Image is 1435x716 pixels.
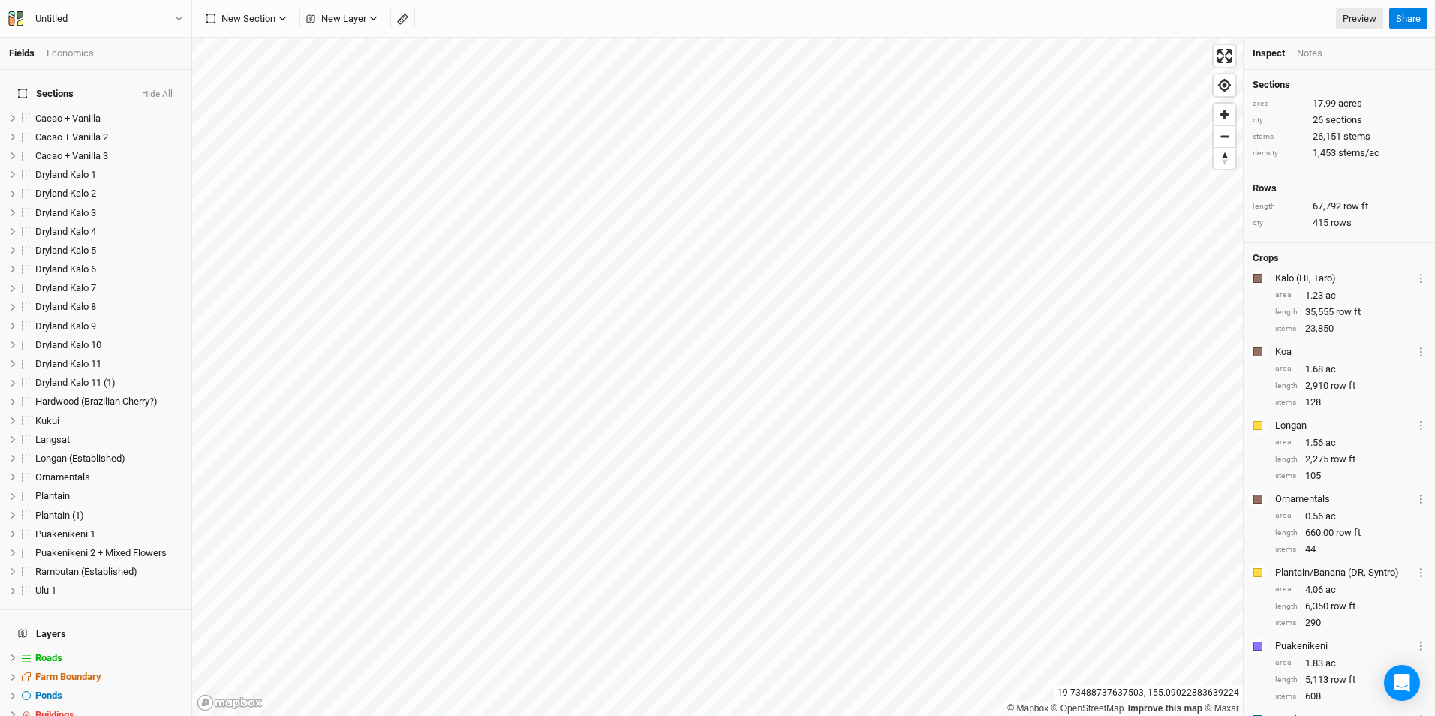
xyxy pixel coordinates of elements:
[35,226,182,238] div: Dryland Kalo 4
[1336,526,1361,540] span: row ft
[35,547,167,558] span: Puakenikeni 2 + Mixed Flowers
[1416,343,1426,360] button: Crop Usage
[8,11,184,27] button: Untitled
[35,282,182,294] div: Dryland Kalo 7
[1275,616,1426,630] div: 290
[1128,703,1202,714] a: Improve this map
[1331,379,1355,393] span: row ft
[35,377,182,389] div: Dryland Kalo 11 (1)
[35,263,96,275] span: Dryland Kalo 6
[35,453,182,465] div: Longan (Established)
[35,207,182,219] div: Dryland Kalo 3
[35,188,96,199] span: Dryland Kalo 2
[18,88,74,100] span: Sections
[1275,690,1426,703] div: 608
[35,113,101,124] span: Cacao + Vanilla
[306,11,366,26] span: New Layer
[1051,703,1124,714] a: OpenStreetMap
[200,8,293,30] button: New Section
[1325,289,1336,302] span: ac
[1275,272,1413,285] div: Kalo (HI, Taro)
[1343,130,1370,143] span: stems
[1253,201,1305,212] div: length
[35,415,182,427] div: Kukui
[1275,639,1413,653] div: Puakenikeni
[1275,510,1426,523] div: 0.56
[1331,453,1355,466] span: row ft
[35,528,95,540] span: Puakenikeni 1
[1416,637,1426,654] button: Crop Usage
[1275,510,1298,522] div: area
[35,11,68,26] div: Untitled
[1253,252,1279,264] h4: Crops
[35,150,182,162] div: Cacao + Vanilla 3
[35,320,96,332] span: Dryland Kalo 9
[1325,436,1336,450] span: ac
[1275,583,1426,597] div: 4.06
[35,282,96,293] span: Dryland Kalo 7
[35,490,70,501] span: Plantain
[35,566,137,577] span: Rambutan (Established)
[1275,543,1426,556] div: 44
[1275,566,1413,579] div: Plantain/Banana (DR, Syntro)
[1275,618,1298,629] div: stems
[35,377,116,388] span: Dryland Kalo 11 (1)
[1275,600,1426,613] div: 6,350
[35,652,62,663] span: Roads
[1416,417,1426,434] button: Crop Usage
[1214,126,1235,147] span: Zoom out
[35,434,182,446] div: Langsat
[35,358,101,369] span: Dryland Kalo 11
[1275,469,1426,483] div: 105
[35,207,96,218] span: Dryland Kalo 3
[35,245,182,257] div: Dryland Kalo 5
[35,547,182,559] div: Puakenikeni 2 + Mixed Flowers
[35,490,182,502] div: Plantain
[1338,97,1362,110] span: acres
[1214,148,1235,169] span: Reset bearing to north
[35,471,182,483] div: Ornamentals
[1275,454,1298,465] div: length
[35,671,182,683] div: Farm Boundary
[1325,510,1336,523] span: ac
[1325,113,1362,127] span: sections
[35,339,101,350] span: Dryland Kalo 10
[1253,130,1426,143] div: 26,151
[1275,691,1298,702] div: stems
[1389,8,1427,30] button: Share
[1275,675,1298,686] div: length
[35,245,96,256] span: Dryland Kalo 5
[35,339,182,351] div: Dryland Kalo 10
[35,585,56,596] span: Ulu 1
[1275,397,1298,408] div: stems
[1384,665,1420,701] div: Open Intercom Messenger
[35,358,182,370] div: Dryland Kalo 11
[1275,471,1298,482] div: stems
[1214,74,1235,96] span: Find my location
[35,671,101,682] span: Farm Boundary
[35,169,182,181] div: Dryland Kalo 1
[1275,290,1298,301] div: area
[192,38,1243,716] canvas: Map
[1214,147,1235,169] button: Reset bearing to north
[1253,131,1305,143] div: stems
[1275,528,1298,539] div: length
[35,396,158,407] span: Hardwood (Brazilian Cherry?)
[35,528,182,540] div: Puakenikeni 1
[1416,269,1426,287] button: Crop Usage
[35,434,70,445] span: Langsat
[35,301,96,312] span: Dryland Kalo 8
[1275,323,1298,335] div: stems
[1275,363,1426,376] div: 1.68
[1253,47,1285,60] div: Inspect
[1275,363,1298,375] div: area
[1275,657,1298,669] div: area
[1416,564,1426,581] button: Crop Usage
[1205,703,1239,714] a: Maxar
[1214,104,1235,125] button: Zoom in
[47,47,94,60] div: Economics
[35,396,182,408] div: Hardwood (Brazilian Cherry?)
[1325,583,1336,597] span: ac
[1331,673,1355,687] span: row ft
